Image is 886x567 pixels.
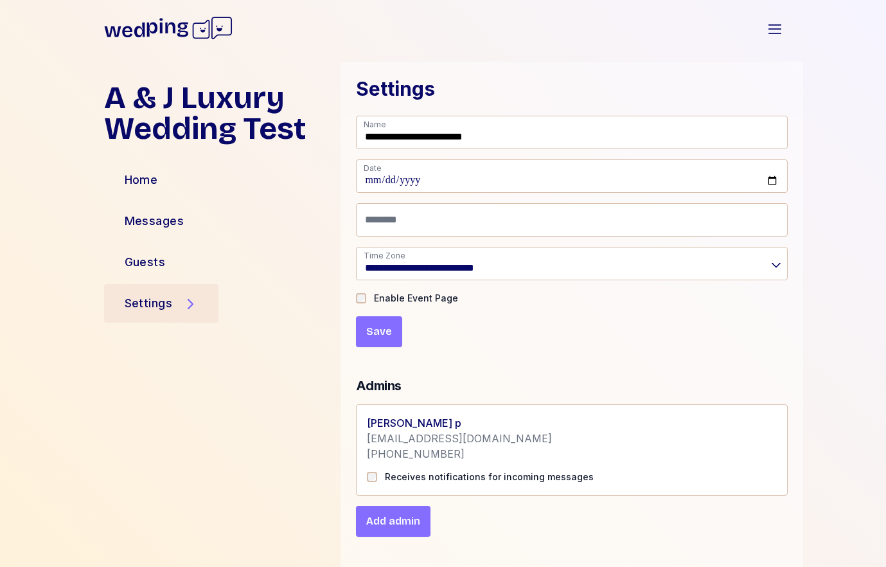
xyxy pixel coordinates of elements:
h1: A & J Luxury Wedding Test [104,82,330,144]
h2: Admins [356,378,788,394]
label: Enable Event Page [366,291,458,306]
input: Name [356,116,788,149]
button: Add admin [356,506,430,537]
div: [EMAIL_ADDRESS][DOMAIN_NAME] [367,431,552,446]
h1: Settings [356,77,788,100]
input: Location [356,203,788,237]
button: Save [356,316,402,347]
span: Add admin [366,514,420,529]
div: Guests [125,253,166,271]
div: Settings [125,294,173,312]
div: Messages [125,212,184,230]
div: [PHONE_NUMBER] [367,446,552,462]
span: Save [366,324,392,339]
label: Receives notifications for incoming messages [377,469,594,485]
div: Home [125,171,158,189]
div: [PERSON_NAME] p [367,415,552,431]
